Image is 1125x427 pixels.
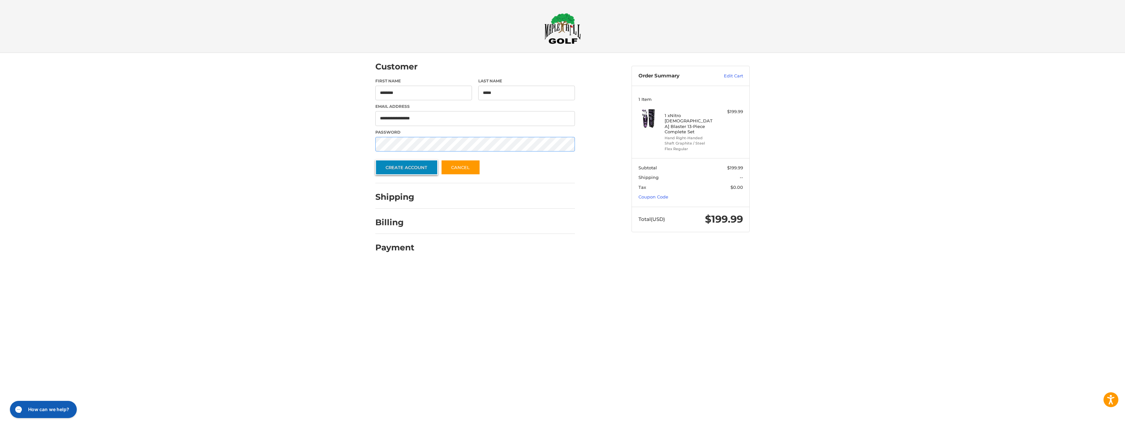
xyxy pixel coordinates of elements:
[638,73,710,79] h3: Order Summary
[727,165,743,170] span: $199.99
[441,160,480,175] a: Cancel
[665,141,715,146] li: Shaft Graphite / Steel
[375,104,575,109] label: Email Address
[375,242,414,253] h2: Payment
[638,175,659,180] span: Shipping
[544,13,581,44] img: Maple Hill Golf
[638,194,668,199] a: Coupon Code
[730,185,743,190] span: $0.00
[1070,409,1125,427] iframe: Google Customer Reviews
[740,175,743,180] span: --
[638,165,657,170] span: Subtotal
[717,108,743,115] div: $199.99
[638,185,646,190] span: Tax
[375,160,438,175] button: Create Account
[375,78,472,84] label: First Name
[638,216,665,222] span: Total (USD)
[375,192,414,202] h2: Shipping
[7,399,79,420] iframe: Gorgias live chat messenger
[710,73,743,79] a: Edit Cart
[375,62,418,72] h2: Customer
[375,129,575,135] label: Password
[638,97,743,102] h3: 1 Item
[665,146,715,152] li: Flex Regular
[705,213,743,225] span: $199.99
[665,113,715,134] h4: 1 x Nitro [DEMOGRAPHIC_DATA] Blaster 13-Piece Complete Set
[478,78,575,84] label: Last Name
[375,217,414,228] h2: Billing
[665,135,715,141] li: Hand Right-Handed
